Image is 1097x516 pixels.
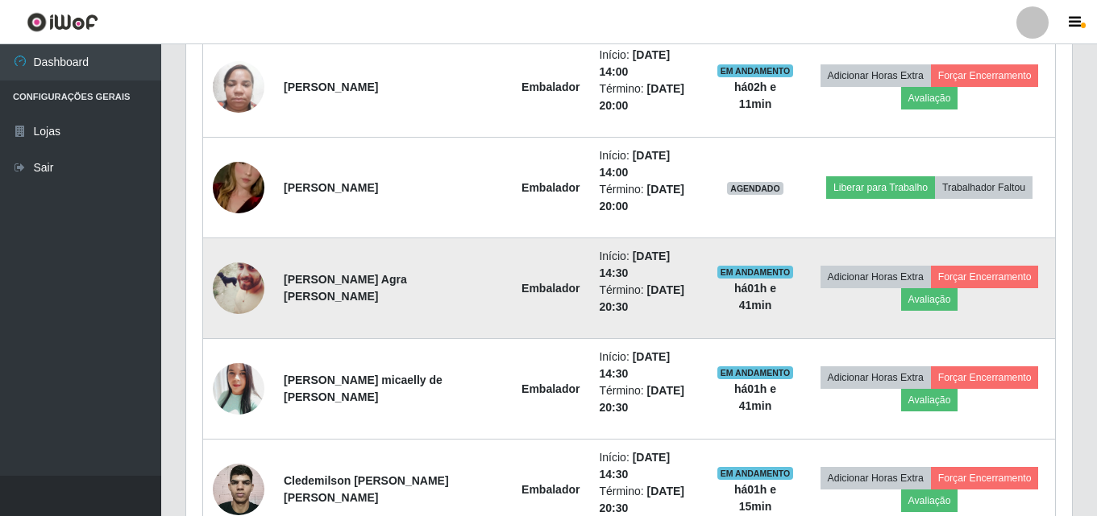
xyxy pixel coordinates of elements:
[734,80,776,110] strong: há 02 h e 11 min
[599,147,697,181] li: Início:
[727,182,783,195] span: AGENDADO
[213,358,264,419] img: 1748729241814.jpeg
[599,48,670,78] time: [DATE] 14:00
[599,47,697,80] li: Início:
[521,483,580,496] strong: Embalador
[821,467,931,489] button: Adicionar Horas Extra
[599,149,670,179] time: [DATE] 14:00
[521,80,580,93] strong: Embalador
[284,374,443,403] strong: [PERSON_NAME] micaelly de [PERSON_NAME]
[599,349,697,382] li: Início:
[717,266,794,279] span: EM ANDAMENTO
[521,382,580,395] strong: Embalador
[931,467,1039,489] button: Forçar Encerramento
[213,256,264,320] img: 1680531528548.jpeg
[901,288,958,311] button: Avaliação
[521,181,580,194] strong: Embalador
[931,366,1039,389] button: Forçar Encerramento
[284,474,449,504] strong: Cledemilson [PERSON_NAME] [PERSON_NAME]
[717,64,794,77] span: EM ANDAMENTO
[27,12,98,32] img: CoreUI Logo
[599,451,670,481] time: [DATE] 14:30
[931,64,1039,87] button: Forçar Encerramento
[821,64,931,87] button: Adicionar Horas Extra
[599,248,697,282] li: Início:
[901,87,958,109] button: Avaliação
[284,181,378,194] strong: [PERSON_NAME]
[734,483,776,513] strong: há 01 h e 15 min
[599,282,697,316] li: Término:
[599,350,670,380] time: [DATE] 14:30
[734,282,776,312] strong: há 01 h e 41 min
[826,176,935,199] button: Liberar para Trabalho
[599,80,697,114] li: Término:
[599,449,697,483] li: Início:
[599,382,697,416] li: Término:
[901,389,958,411] button: Avaliação
[599,250,670,279] time: [DATE] 14:30
[821,366,931,389] button: Adicionar Horas Extra
[935,176,1033,199] button: Trabalhador Faltou
[734,382,776,412] strong: há 01 h e 41 min
[599,181,697,215] li: Término:
[213,142,264,233] img: 1699061464365.jpeg
[521,282,580,295] strong: Embalador
[717,366,794,379] span: EM ANDAMENTO
[931,266,1039,288] button: Forçar Encerramento
[213,52,264,121] img: 1678404349838.jpeg
[284,273,407,303] strong: [PERSON_NAME] Agra [PERSON_NAME]
[284,80,378,93] strong: [PERSON_NAME]
[717,467,794,480] span: EM ANDAMENTO
[901,489,958,512] button: Avaliação
[821,266,931,288] button: Adicionar Horas Extra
